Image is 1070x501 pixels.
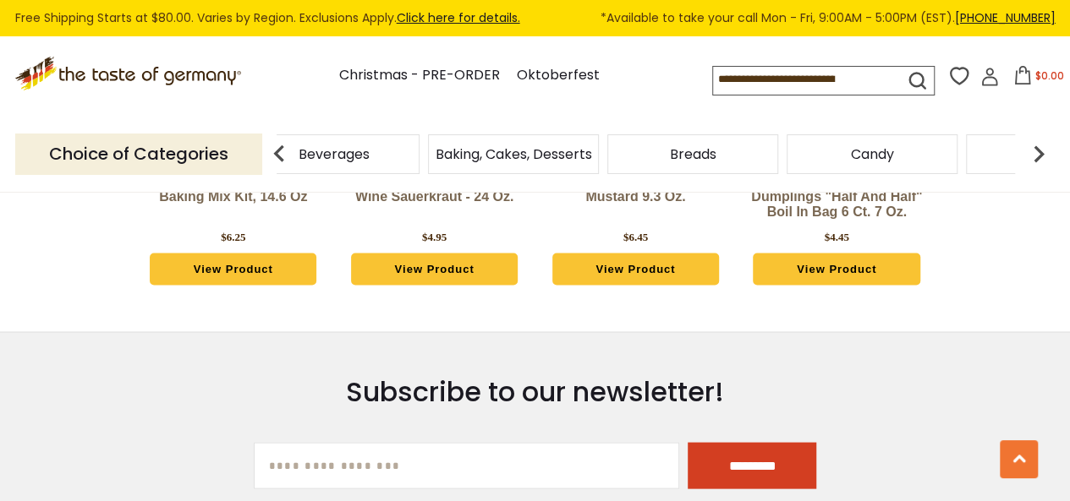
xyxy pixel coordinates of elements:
[299,148,370,161] a: Beverages
[397,9,520,26] a: Click here for details.
[262,137,296,171] img: previous arrow
[601,8,1056,28] span: *Available to take your call Mon - Fri, 9:00AM - 5:00PM (EST).
[552,253,719,285] a: View Product
[351,253,518,285] a: View Product
[221,228,245,245] div: $6.25
[623,228,648,245] div: $6.45
[150,253,316,285] a: View Product
[670,148,716,161] a: Breads
[547,173,723,224] a: Loewensenf Extra Hot Mustard 9.3 oz.
[749,173,925,224] a: Dr. Knoll Bavarian Potato Dumplings "Half and Half" Boil in Bag 6 ct. 7 oz.
[254,374,817,408] h3: Subscribe to our newsletter!
[339,64,500,87] a: Christmas - PRE-ORDER
[851,148,894,161] a: Candy
[347,173,523,224] a: Hengstenberg Bavarian Wine Sauerkraut - 24 oz.
[825,228,849,245] div: $4.45
[955,9,1056,26] a: [PHONE_NUMBER]
[517,64,600,87] a: Oktoberfest
[15,8,1056,28] div: Free Shipping Starts at $80.00. Varies by Region. Exclusions Apply.
[436,148,592,161] a: Baking, Cakes, Desserts
[753,253,919,285] a: View Product
[145,173,321,224] a: Kathi German Pretzel Baking Mix Kit, 14.6 oz
[15,133,262,175] p: Choice of Categories
[1035,68,1064,83] span: $0.00
[1022,137,1056,171] img: next arrow
[422,228,447,245] div: $4.95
